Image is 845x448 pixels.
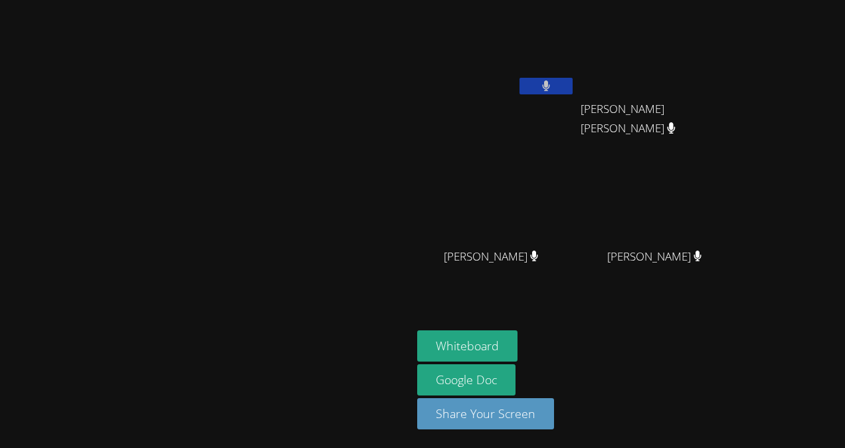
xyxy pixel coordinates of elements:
[417,330,517,362] button: Whiteboard
[417,398,554,429] button: Share Your Screen
[607,247,702,267] span: [PERSON_NAME]
[444,247,539,267] span: [PERSON_NAME]
[417,364,516,395] a: Google Doc
[581,100,728,138] span: [PERSON_NAME] [PERSON_NAME]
